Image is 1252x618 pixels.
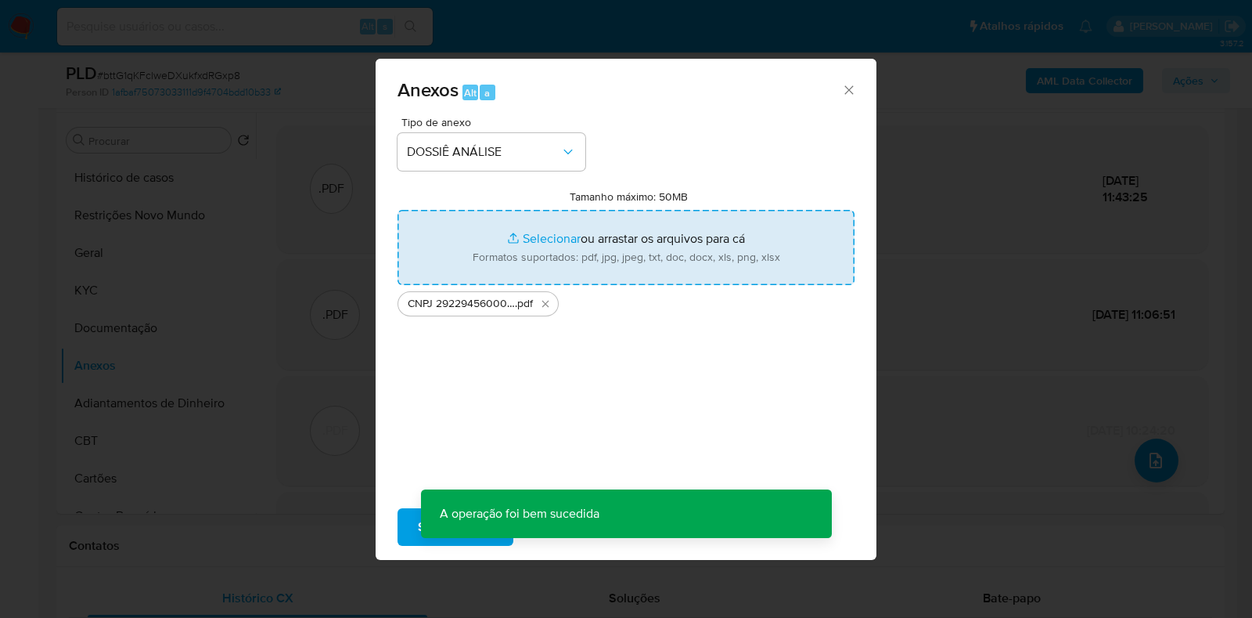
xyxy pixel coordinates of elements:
[398,508,513,546] button: Subir arquivo
[418,510,493,544] span: Subir arquivo
[407,144,560,160] span: DOSSIÊ ANÁLISE
[398,76,459,103] span: Anexos
[841,82,855,96] button: Fechar
[398,133,585,171] button: DOSSIÊ ANÁLISE
[421,490,618,538] p: A operação foi bem sucedida
[536,295,555,313] button: Excluir CNPJ 29229456000100 - LUBELLA CONFECCOES LTDA.pdf
[540,510,591,544] span: Cancelar
[401,117,589,128] span: Tipo de anexo
[570,190,688,204] label: Tamanho máximo: 50MB
[408,296,515,312] span: CNPJ 29229456000100 - LUBELLA CONFECCOES LTDA
[484,85,490,100] span: a
[398,285,854,316] ul: Arquivos selecionados
[464,85,477,100] span: Alt
[515,296,533,312] span: .pdf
